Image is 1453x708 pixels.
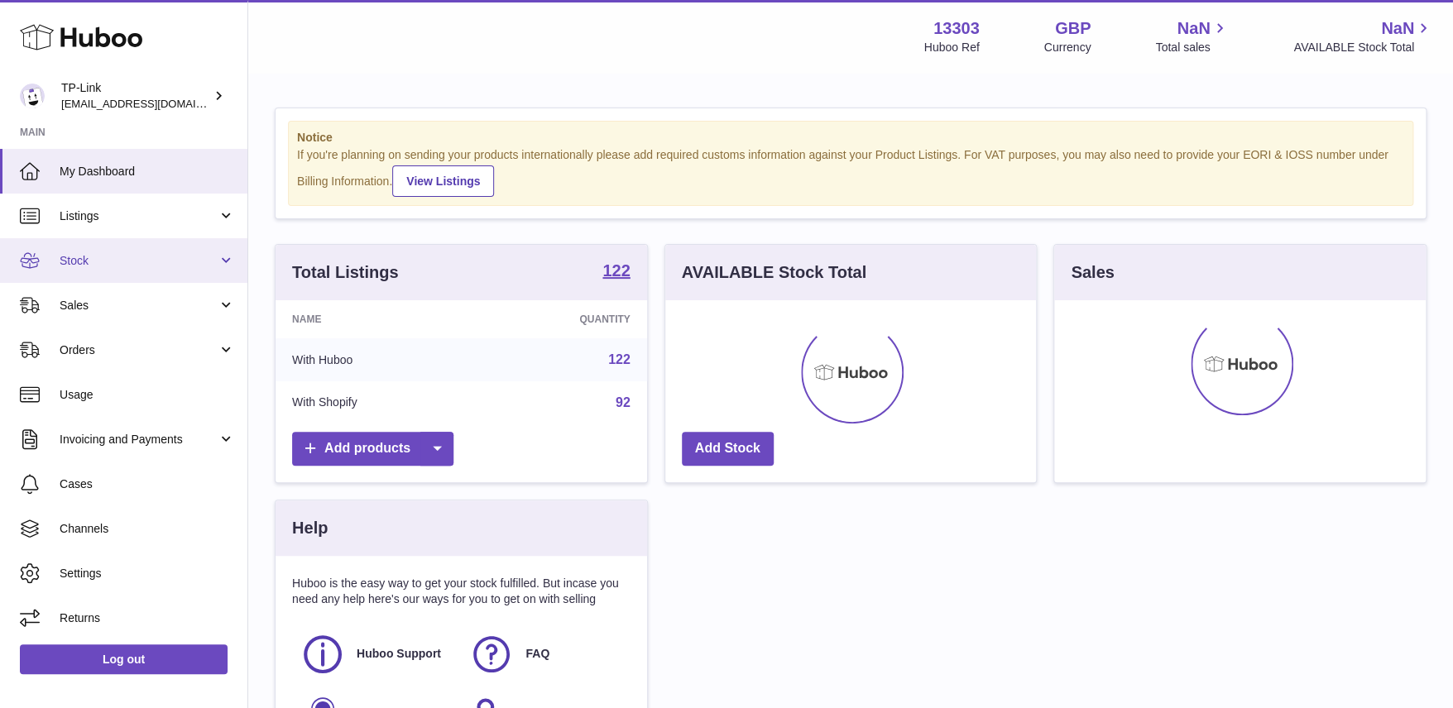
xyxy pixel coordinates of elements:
strong: Notice [297,130,1404,146]
strong: GBP [1055,17,1091,40]
td: With Huboo [276,338,476,381]
a: 122 [602,262,630,282]
span: NaN [1381,17,1414,40]
div: If you're planning on sending your products internationally please add required customs informati... [297,147,1404,197]
div: Currency [1044,40,1091,55]
a: View Listings [392,165,494,197]
span: Stock [60,253,218,269]
h3: Help [292,517,328,539]
strong: 122 [602,262,630,279]
span: My Dashboard [60,164,235,179]
div: TP-Link [61,80,210,112]
a: Log out [20,644,228,674]
a: 122 [608,352,631,366]
span: Listings [60,208,218,224]
p: Huboo is the easy way to get your stock fulfilled. But incase you need any help here's our ways f... [292,576,631,607]
span: Usage [60,387,235,403]
strong: 13303 [933,17,980,40]
a: NaN AVAILABLE Stock Total [1293,17,1433,55]
h3: Total Listings [292,261,399,284]
span: Channels [60,521,235,537]
a: 92 [616,395,631,409]
td: With Shopify [276,381,476,424]
th: Name [276,300,476,338]
span: Invoicing and Payments [60,432,218,447]
span: [EMAIL_ADDRESS][DOMAIN_NAME] [61,97,243,110]
span: Huboo Support [357,646,441,662]
span: Cases [60,476,235,492]
span: Returns [60,610,235,626]
a: Add Stock [682,432,774,466]
a: NaN Total sales [1155,17,1229,55]
span: Total sales [1155,40,1229,55]
span: Sales [60,298,218,313]
span: FAQ [525,646,549,662]
a: Huboo Support [300,632,453,677]
div: Huboo Ref [924,40,980,55]
h3: AVAILABLE Stock Total [682,261,866,284]
span: Settings [60,566,235,581]
th: Quantity [476,300,647,338]
h3: Sales [1071,261,1114,284]
a: FAQ [469,632,621,677]
span: Orders [60,342,218,358]
a: Add products [292,432,453,466]
span: AVAILABLE Stock Total [1293,40,1433,55]
img: gaby.chen@tp-link.com [20,84,45,108]
span: NaN [1177,17,1210,40]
